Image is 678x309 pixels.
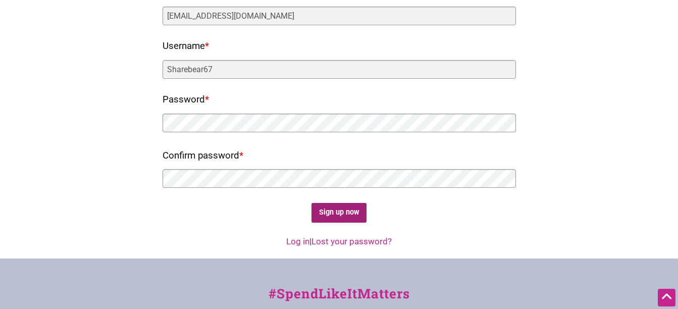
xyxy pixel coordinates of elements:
a: Lost your password? [311,236,392,246]
div: | [10,235,668,248]
input: Sign up now [311,203,367,223]
a: Log in [286,236,309,246]
div: Scroll Back to Top [658,289,675,306]
label: Password [163,91,209,109]
label: Confirm password [163,147,243,165]
label: Username [163,38,209,55]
